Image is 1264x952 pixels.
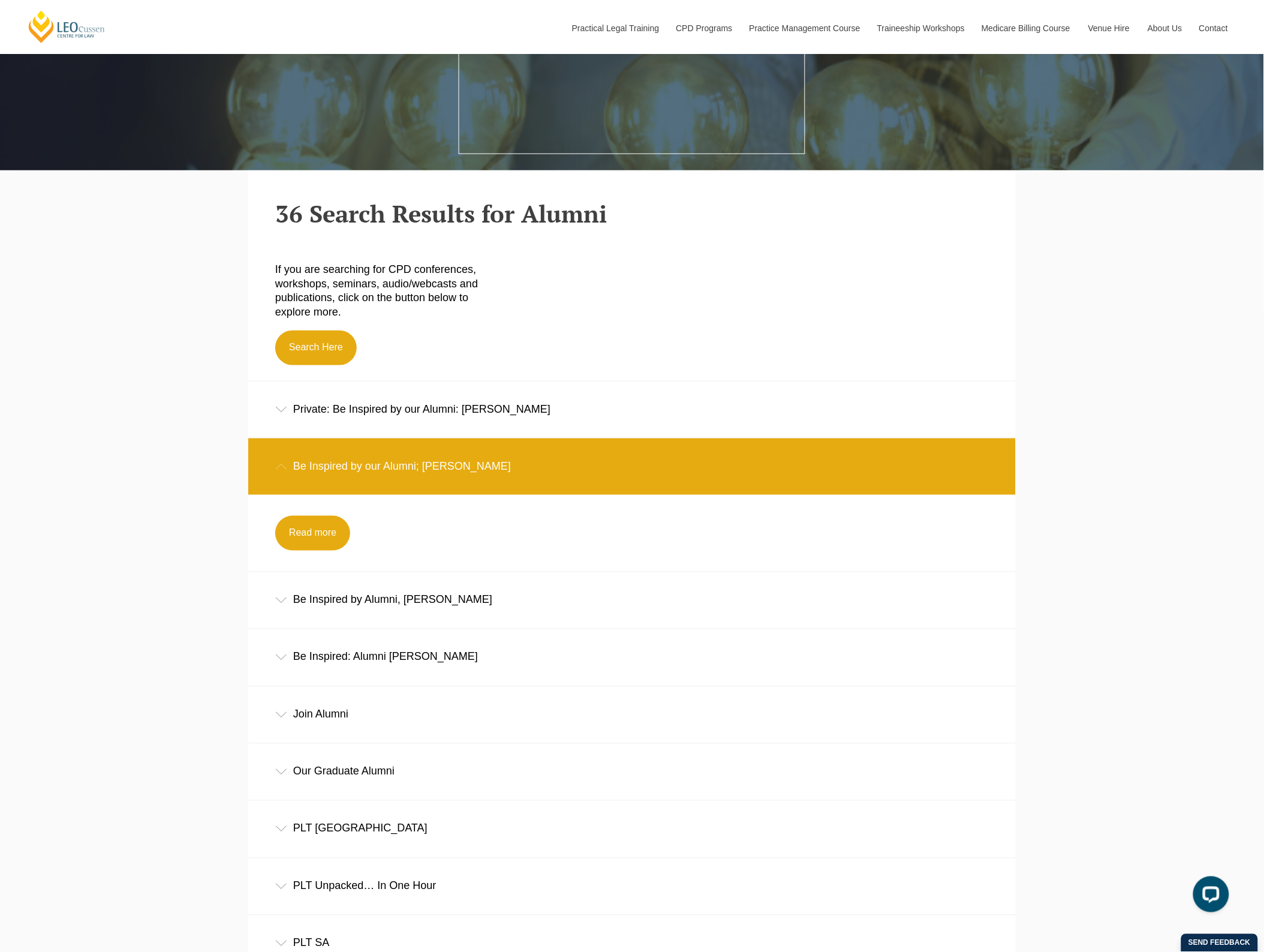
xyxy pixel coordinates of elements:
div: PLT Unpacked… In One Hour [248,858,1016,914]
a: Traineeship Workshops [868,2,973,54]
a: Search Here [275,331,357,365]
a: About Us [1139,2,1190,54]
iframe: LiveChat chat widget [1184,872,1234,922]
div: Be Inspired by our Alumni; [PERSON_NAME] [248,439,1016,494]
div: PLT [GEOGRAPHIC_DATA] [248,801,1016,857]
a: Contact [1190,2,1237,54]
div: Join Alumni [248,687,1016,743]
a: [PERSON_NAME] Centre for Law [27,10,107,44]
a: CPD Programs [667,2,740,54]
h2: 36 Search Results for Alumni [275,200,989,227]
div: Private: Be Inspired by our Alumni: [PERSON_NAME] [248,382,1016,437]
div: Our Graduate Alumni [248,744,1016,800]
a: Read more [275,516,350,551]
a: Medicare Billing Course [973,2,1079,54]
div: Be Inspired: Alumni [PERSON_NAME] [248,629,1016,685]
a: Practical Legal Training [563,2,667,54]
a: Venue Hire [1079,2,1139,54]
p: If you are searching for CPD conferences, workshops, seminars, audio/webcasts and publications, c... [275,263,501,319]
a: Practice Management Course [741,2,868,54]
div: Be Inspired by Alumni, [PERSON_NAME] [248,572,1016,628]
